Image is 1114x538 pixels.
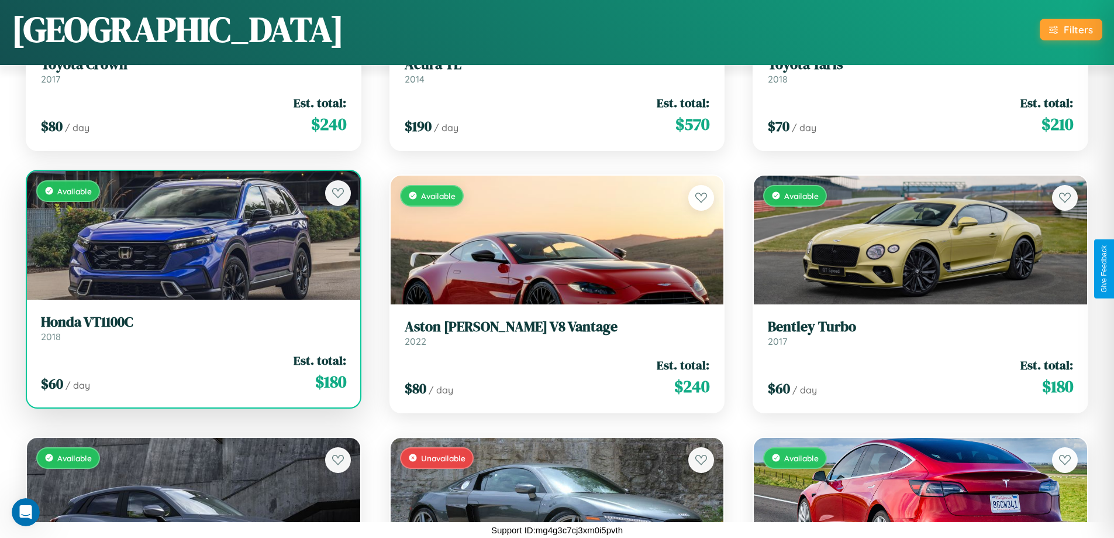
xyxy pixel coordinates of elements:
[41,374,63,393] span: $ 60
[434,122,458,133] span: / day
[294,94,346,111] span: Est. total:
[12,5,344,53] h1: [GEOGRAPHIC_DATA]
[768,116,789,136] span: $ 70
[657,357,709,373] span: Est. total:
[657,94,709,111] span: Est. total:
[65,379,90,391] span: / day
[768,56,1073,85] a: Toyota Yaris2018
[1100,245,1108,293] div: Give Feedback
[41,56,346,85] a: Toyota Crown2017
[405,56,710,85] a: Acura TL2014
[315,370,346,393] span: $ 180
[41,314,346,331] h3: Honda VT1100C
[675,112,709,136] span: $ 570
[57,186,92,196] span: Available
[792,384,817,396] span: / day
[311,112,346,136] span: $ 240
[1020,94,1073,111] span: Est. total:
[57,453,92,463] span: Available
[768,56,1073,73] h3: Toyota Yaris
[421,191,456,201] span: Available
[784,453,819,463] span: Available
[405,318,710,335] h3: Aston [PERSON_NAME] V8 Vantage
[1042,375,1073,398] span: $ 180
[12,498,40,526] iframe: Intercom live chat
[41,331,61,342] span: 2018
[784,191,819,201] span: Available
[674,375,709,398] span: $ 240
[41,116,63,136] span: $ 80
[768,318,1073,347] a: Bentley Turbo2017
[768,335,787,347] span: 2017
[768,318,1073,335] h3: Bentley Turbo
[1040,19,1102,40] button: Filters
[294,352,346,369] span: Est. total:
[1064,23,1093,36] div: Filters
[1020,357,1073,373] span: Est. total:
[491,522,623,538] p: Support ID: mg4g3c7cj3xm0i5pvth
[405,335,426,347] span: 2022
[792,122,816,133] span: / day
[41,314,346,342] a: Honda VT1100C2018
[405,379,426,398] span: $ 80
[41,73,60,85] span: 2017
[421,453,465,463] span: Unavailable
[65,122,89,133] span: / day
[1041,112,1073,136] span: $ 210
[768,379,790,398] span: $ 60
[405,73,425,85] span: 2014
[768,73,788,85] span: 2018
[405,318,710,347] a: Aston [PERSON_NAME] V8 Vantage2022
[405,56,710,73] h3: Acura TL
[41,56,346,73] h3: Toyota Crown
[405,116,432,136] span: $ 190
[429,384,453,396] span: / day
